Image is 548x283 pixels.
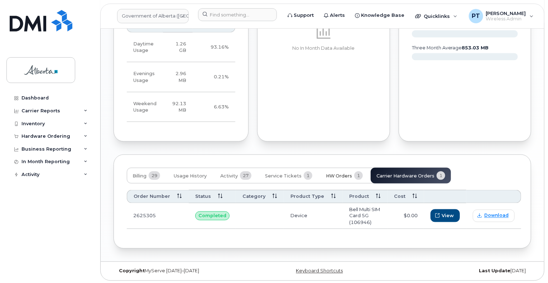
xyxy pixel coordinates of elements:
[412,45,489,51] text: three month average
[193,92,235,122] td: 6.63%
[410,9,462,23] div: Quicklinks
[304,171,312,180] span: 1
[330,12,345,19] span: Alerts
[349,193,369,200] span: Product
[242,193,265,200] span: Category
[290,193,324,200] span: Product Type
[134,193,170,200] span: Order Number
[220,173,238,179] span: Activity
[354,171,363,180] span: 1
[388,203,424,229] td: $0.00
[195,193,211,200] span: Status
[343,203,388,229] td: Bell Multi SIM Card 5G (106946)
[479,268,510,274] strong: Last Update
[296,268,343,274] a: Keyboard Shortcuts
[464,9,539,23] div: Penny Tse
[284,203,343,229] td: Device
[127,62,163,92] td: Evenings Usage
[127,92,235,122] tr: Friday from 6:00pm to Monday 8:00am
[462,45,489,51] tspan: 853.03 MB
[424,13,450,19] span: Quicklinks
[472,12,480,20] span: PT
[127,203,189,229] td: 2625305
[240,171,251,180] span: 27
[198,213,226,219] span: Completed
[174,173,207,179] span: Usage History
[442,213,454,219] span: View
[361,12,404,19] span: Knowledge Base
[198,8,277,21] input: Find something...
[486,16,526,22] span: Wireless Admin
[394,193,405,200] span: Cost
[119,268,145,274] strong: Copyright
[127,33,163,63] td: Daytime Usage
[193,62,235,92] td: 0.21%
[484,213,509,219] span: Download
[350,8,409,23] a: Knowledge Base
[117,9,189,23] a: Government of Alberta (GOA)
[392,268,531,274] div: [DATE]
[265,173,302,179] span: Service Tickets
[486,10,526,16] span: [PERSON_NAME]
[163,92,193,122] td: 92.13 MB
[473,210,515,222] a: Download
[149,171,160,180] span: 29
[270,45,377,52] p: No In Month Data Available
[163,62,193,92] td: 2.96 MB
[294,12,314,19] span: Support
[283,8,319,23] a: Support
[133,173,146,179] span: Billing
[326,173,352,179] span: HW Orders
[431,209,460,222] button: View
[163,33,193,63] td: 1.26 GB
[193,33,235,63] td: 93.16%
[114,268,253,274] div: MyServe [DATE]–[DATE]
[127,62,235,92] tr: Weekdays from 6:00pm to 8:00am
[127,92,163,122] td: Weekend Usage
[319,8,350,23] a: Alerts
